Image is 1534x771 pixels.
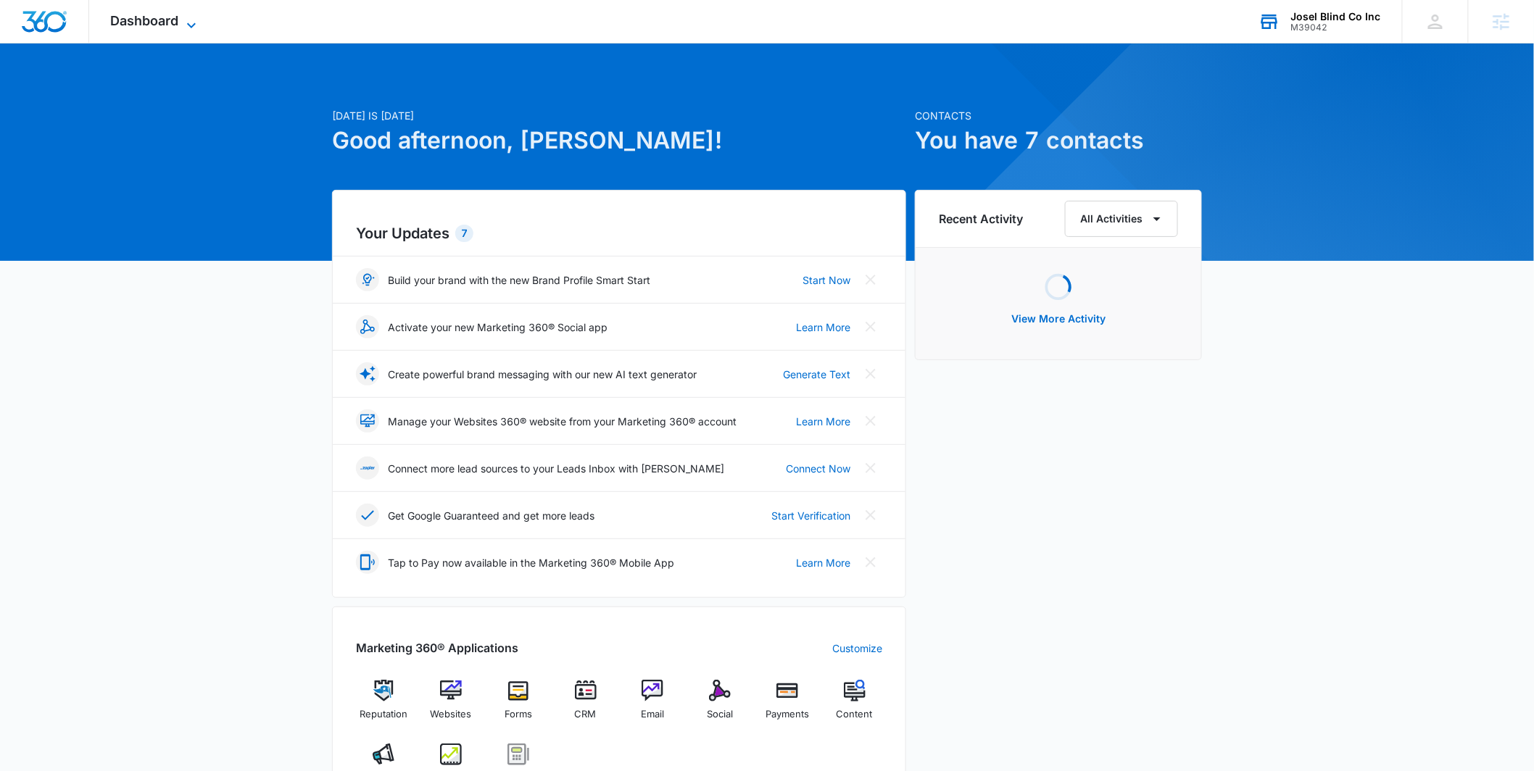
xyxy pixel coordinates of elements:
img: website_grey.svg [23,38,35,49]
a: Start Now [803,272,850,288]
div: v 4.0.25 [41,23,71,35]
a: Learn More [796,555,850,570]
a: Content [826,680,882,732]
a: Websites [423,680,479,732]
div: account name [1291,11,1381,22]
div: 7 [455,225,473,242]
h1: You have 7 contacts [915,123,1202,158]
div: Domain Overview [55,86,130,95]
span: Reputation [360,707,407,722]
button: Close [859,315,882,338]
p: Create powerful brand messaging with our new AI text generator [388,367,697,382]
h1: Good afternoon, [PERSON_NAME]! [332,123,906,158]
button: Close [859,551,882,574]
div: account id [1291,22,1381,33]
p: Activate your new Marketing 360® Social app [388,320,608,335]
img: logo_orange.svg [23,23,35,35]
span: CRM [575,707,597,722]
span: Payments [766,707,809,722]
a: Email [625,680,681,732]
button: Close [859,457,882,480]
a: Forms [491,680,547,732]
img: tab_keywords_by_traffic_grey.svg [144,84,156,96]
p: Build your brand with the new Brand Profile Smart Start [388,272,650,288]
p: Tap to Pay now available in the Marketing 360® Mobile App [388,555,674,570]
a: Customize [832,641,882,656]
a: Learn More [796,414,850,429]
p: Get Google Guaranteed and get more leads [388,508,594,523]
span: Websites [431,707,472,722]
img: tab_domain_overview_orange.svg [39,84,51,96]
button: Close [859,268,882,291]
button: All Activities [1065,201,1178,237]
span: Content [837,707,873,722]
button: Close [859,409,882,433]
span: Dashboard [111,13,179,28]
p: Manage your Websites 360® website from your Marketing 360® account [388,414,737,429]
h6: Recent Activity [939,210,1023,228]
span: Social [707,707,733,722]
a: Start Verification [771,508,850,523]
button: Close [859,362,882,385]
a: Social [692,680,748,732]
p: [DATE] is [DATE] [332,108,906,123]
button: View More Activity [997,301,1120,336]
a: Reputation [356,680,412,732]
p: Contacts [915,108,1202,123]
a: Generate Text [783,367,850,382]
div: Keywords by Traffic [160,86,244,95]
p: Connect more lead sources to your Leads Inbox with [PERSON_NAME] [388,461,724,476]
a: Learn More [796,320,850,335]
h2: Marketing 360® Applications [356,639,518,657]
a: CRM [557,680,613,732]
span: Forms [505,707,532,722]
a: Payments [760,680,816,732]
div: Domain: [DOMAIN_NAME] [38,38,159,49]
span: Email [641,707,664,722]
h2: Your Updates [356,222,882,244]
button: Close [859,504,882,527]
a: Connect Now [786,461,850,476]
